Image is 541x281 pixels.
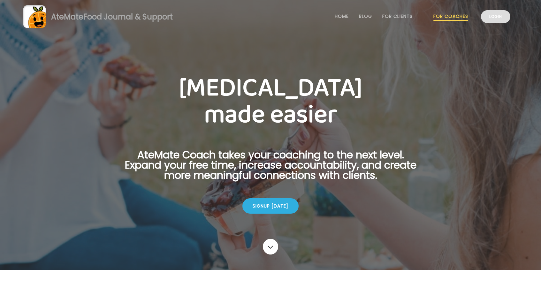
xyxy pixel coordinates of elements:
[382,14,413,19] a: For Clients
[433,14,468,19] a: For Coaches
[359,14,372,19] a: Blog
[242,198,299,214] div: Signup [DATE]
[115,75,426,128] h1: [MEDICAL_DATA] made easier
[481,10,510,23] a: Login
[335,14,349,19] a: Home
[83,11,173,22] span: Food Journal & Support
[46,11,173,22] div: AteMate
[23,5,518,28] a: AteMateFood Journal & Support
[115,150,426,188] p: AteMate Coach takes your coaching to the next level. Expand your free time, increase accountabili...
